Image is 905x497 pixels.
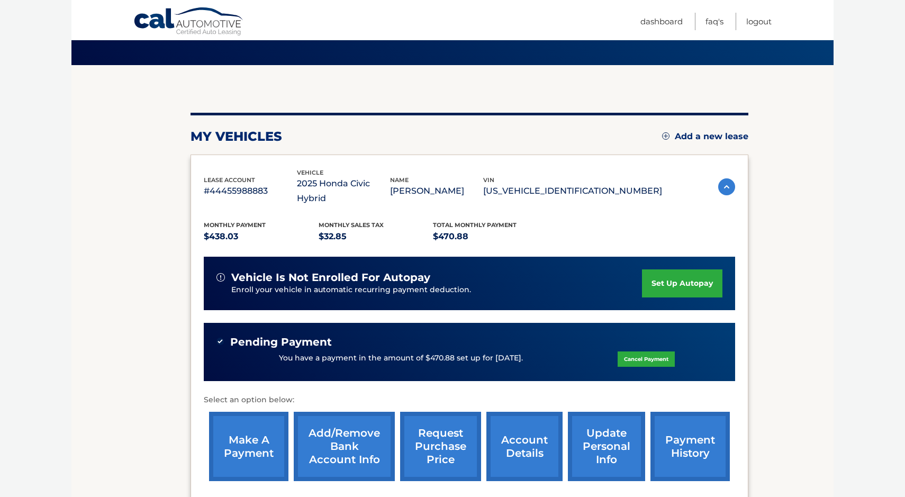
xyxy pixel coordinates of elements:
[204,176,255,184] span: lease account
[204,394,735,406] p: Select an option below:
[204,184,297,198] p: #44455988883
[279,353,523,364] p: You have a payment in the amount of $470.88 set up for [DATE].
[486,412,563,481] a: account details
[204,229,319,244] p: $438.03
[640,13,683,30] a: Dashboard
[390,184,483,198] p: [PERSON_NAME]
[642,269,722,297] a: set up autopay
[662,132,669,140] img: add.svg
[209,412,288,481] a: make a payment
[204,221,266,229] span: Monthly Payment
[297,176,390,206] p: 2025 Honda Civic Hybrid
[231,284,642,296] p: Enroll your vehicle in automatic recurring payment deduction.
[294,412,395,481] a: Add/Remove bank account info
[231,271,430,284] span: vehicle is not enrolled for autopay
[705,13,723,30] a: FAQ's
[319,221,384,229] span: Monthly sales Tax
[662,131,748,142] a: Add a new lease
[390,176,409,184] span: name
[216,273,225,282] img: alert-white.svg
[216,338,224,345] img: check-green.svg
[618,351,675,367] a: Cancel Payment
[133,7,245,38] a: Cal Automotive
[483,176,494,184] span: vin
[746,13,772,30] a: Logout
[433,229,548,244] p: $470.88
[433,221,517,229] span: Total Monthly Payment
[483,184,662,198] p: [US_VEHICLE_IDENTIFICATION_NUMBER]
[568,412,645,481] a: update personal info
[230,336,332,349] span: Pending Payment
[297,169,323,176] span: vehicle
[319,229,433,244] p: $32.85
[650,412,730,481] a: payment history
[191,129,282,144] h2: my vehicles
[718,178,735,195] img: accordion-active.svg
[400,412,481,481] a: request purchase price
